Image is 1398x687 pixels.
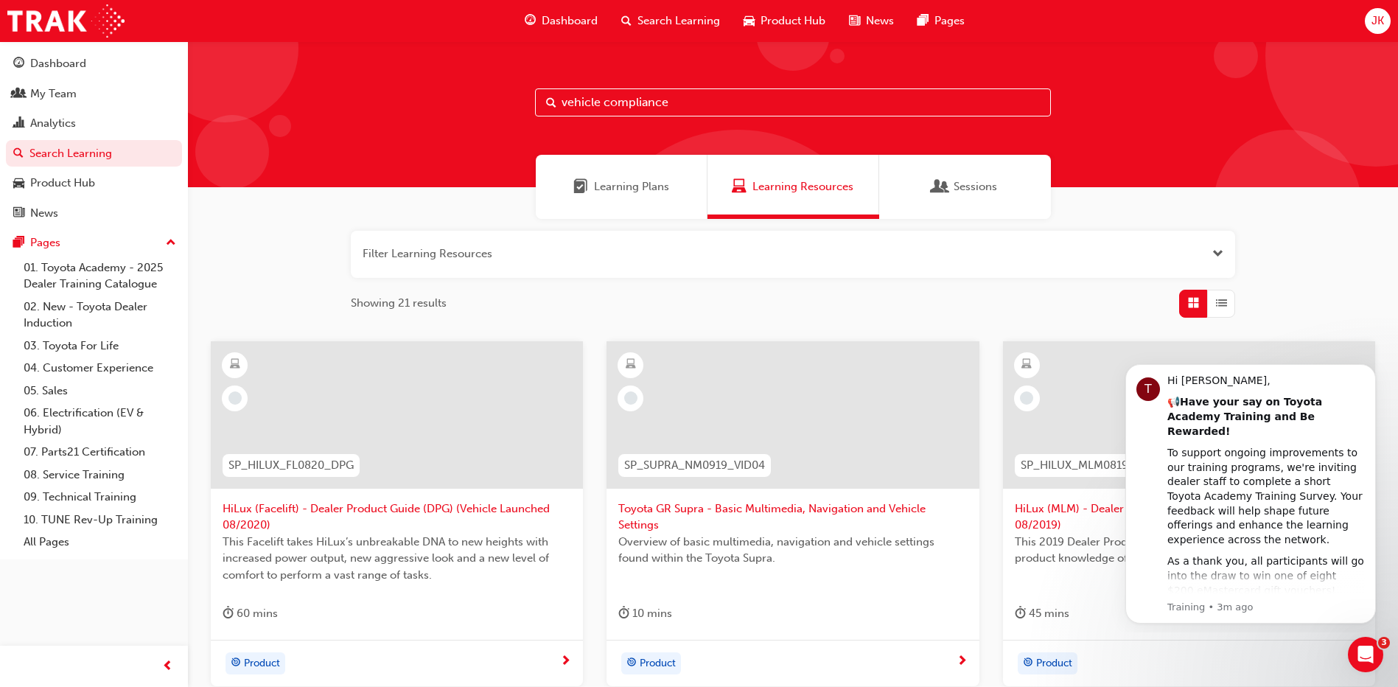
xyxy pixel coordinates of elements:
span: SP_HILUX_MLM0819_DPG [1021,457,1158,474]
span: target-icon [626,654,637,673]
span: Pages [934,13,965,29]
iframe: Intercom notifications message [1103,351,1398,632]
iframe: Intercom live chat [1348,637,1383,672]
a: 08. Service Training [18,464,182,487]
span: Sessions [933,178,948,195]
span: prev-icon [162,658,173,676]
a: My Team [6,80,182,108]
span: learningResourceType_ELEARNING-icon [1021,355,1032,374]
span: Showing 21 results [351,295,447,312]
a: SP_HILUX_MLM0819_DPGHiLux (MLM) - Dealer Product Guide (DPG) (Vehicle Launched 08/2019)This 2019 ... [1003,341,1375,686]
a: pages-iconPages [906,6,976,36]
a: Learning ResourcesLearning Resources [707,155,879,219]
span: Search Learning [637,13,720,29]
a: 02. New - Toyota Dealer Induction [18,296,182,335]
span: SP_HILUX_FL0820_DPG [228,457,354,474]
span: car-icon [13,177,24,190]
span: duration-icon [223,604,234,623]
span: search-icon [621,12,632,30]
a: All Pages [18,531,182,554]
a: 03. Toyota For Life [18,335,182,358]
span: Dashboard [542,13,598,29]
a: 09. Technical Training [18,486,182,509]
span: learningRecordVerb_NONE-icon [624,391,637,405]
a: search-iconSearch Learning [609,6,732,36]
span: List [1216,295,1227,312]
a: Learning PlansLearning Plans [536,155,707,219]
button: Open the filter [1212,245,1223,262]
span: Learning Plans [594,178,669,195]
span: Product [640,655,676,672]
a: Search Learning [6,140,182,167]
span: HiLux (Facelift) - Dealer Product Guide (DPG) (Vehicle Launched 08/2020) [223,501,571,534]
span: pages-icon [13,237,24,250]
span: This 2019 Dealer Product Guide (DPG) is designed to enhance your product knowledge of the newly u... [1015,534,1363,567]
span: SP_SUPRA_NM0919_VID04 [624,457,765,474]
span: up-icon [166,234,176,253]
span: car-icon [744,12,755,30]
span: news-icon [13,207,24,220]
span: Overview of basic multimedia, navigation and vehicle settings found within the Toyota Supra. [618,534,967,567]
span: duration-icon [618,604,629,623]
span: Toyota GR Supra - Basic Multimedia, Navigation and Vehicle Settings [618,501,967,534]
input: Search... [535,88,1051,116]
div: Dashboard [30,55,86,72]
button: Pages [6,229,182,257]
a: 05. Sales [18,380,182,402]
a: Product Hub [6,170,182,197]
a: Analytics [6,110,182,137]
span: guage-icon [525,12,536,30]
div: Product Hub [30,175,95,192]
a: 07. Parts21 Certification [18,441,182,464]
div: 10 mins [618,604,672,623]
button: DashboardMy TeamAnalyticsSearch LearningProduct HubNews [6,47,182,229]
span: Grid [1188,295,1199,312]
span: search-icon [13,147,24,161]
button: JK [1365,8,1391,34]
span: Learning Resources [752,178,853,195]
div: My Team [30,86,77,102]
span: learningRecordVerb_NONE-icon [1020,391,1033,405]
span: Learning Resources [732,178,747,195]
span: Learning Plans [573,178,588,195]
span: Product [244,655,280,672]
div: 45 mins [1015,604,1069,623]
span: news-icon [849,12,860,30]
span: This Facelift takes HiLux’s unbreakable DNA to new heights with increased power output, new aggre... [223,534,571,584]
a: 04. Customer Experience [18,357,182,380]
a: guage-iconDashboard [513,6,609,36]
span: next-icon [560,655,571,669]
span: HiLux (MLM) - Dealer Product Guide (DPG) (Vehicle Launched 08/2019) [1015,501,1363,534]
span: target-icon [231,654,241,673]
div: News [30,205,58,222]
span: News [866,13,894,29]
img: Trak [7,4,125,38]
span: JK [1371,13,1384,29]
span: chart-icon [13,117,24,130]
span: target-icon [1023,654,1033,673]
a: 06. Electrification (EV & Hybrid) [18,402,182,441]
div: 60 mins [223,604,278,623]
a: SessionsSessions [879,155,1051,219]
span: Search [546,94,556,111]
span: duration-icon [1015,604,1026,623]
a: 10. TUNE Rev-Up Training [18,509,182,531]
span: people-icon [13,88,24,101]
span: learningRecordVerb_NONE-icon [228,391,242,405]
span: Product [1036,655,1072,672]
div: Pages [30,234,60,251]
div: Analytics [30,115,76,132]
a: Dashboard [6,50,182,77]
